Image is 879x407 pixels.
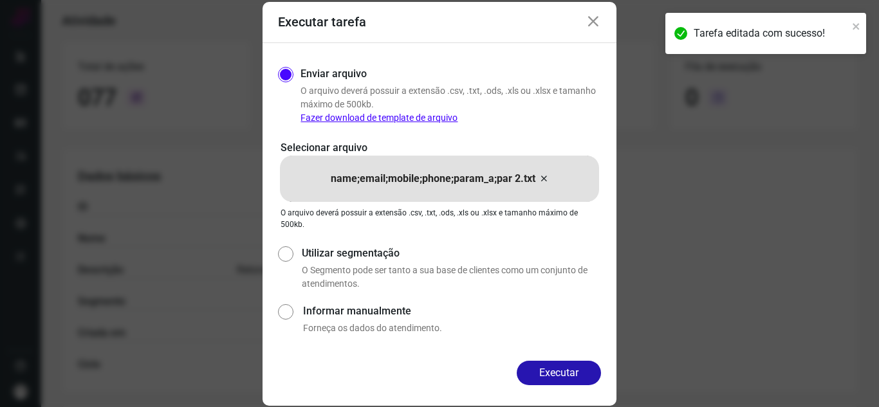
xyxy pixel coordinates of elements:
p: Forneça os dados do atendimento. [303,321,601,335]
p: O arquivo deverá possuir a extensão .csv, .txt, .ods, .xls ou .xlsx e tamanho máximo de 500kb. [281,207,598,230]
label: Informar manualmente [303,303,601,319]
button: Executar [517,361,601,385]
a: Fazer download de template de arquivo [301,113,458,123]
p: Selecionar arquivo [281,140,598,156]
h3: Executar tarefa [278,14,366,30]
label: Enviar arquivo [301,66,367,82]
div: Tarefa editada com sucesso! [694,26,848,41]
button: close [852,18,861,33]
p: O arquivo deverá possuir a extensão .csv, .txt, .ods, .xls ou .xlsx e tamanho máximo de 500kb. [301,84,601,125]
label: Utilizar segmentação [302,246,601,261]
p: O Segmento pode ser tanto a sua base de clientes como um conjunto de atendimentos. [302,264,601,291]
p: name;email;mobile;phone;param_a;par 2.txt [331,171,535,186]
